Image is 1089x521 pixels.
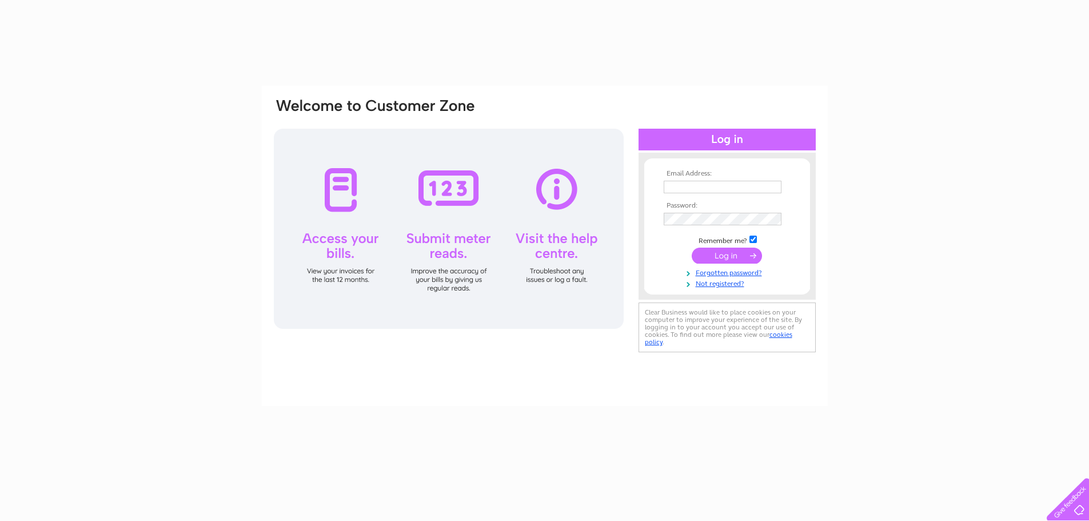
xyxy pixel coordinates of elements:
th: Password: [661,202,793,210]
a: cookies policy [645,331,792,346]
div: Clear Business would like to place cookies on your computer to improve your experience of the sit... [639,303,816,352]
td: Remember me? [661,234,793,245]
a: Not registered? [664,277,793,288]
th: Email Address: [661,170,793,178]
input: Submit [692,248,762,264]
a: Forgotten password? [664,267,793,277]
